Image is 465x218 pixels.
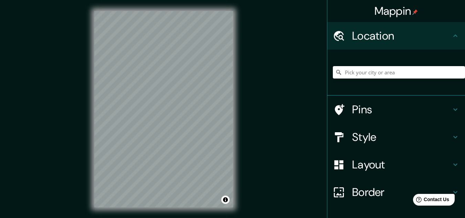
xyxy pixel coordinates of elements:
[352,130,451,144] h4: Style
[333,66,465,79] input: Pick your city or area
[327,151,465,178] div: Layout
[374,4,418,18] h4: Mappin
[404,191,457,210] iframe: Help widget launcher
[352,29,451,43] h4: Location
[327,96,465,123] div: Pins
[327,22,465,50] div: Location
[352,158,451,172] h4: Layout
[327,123,465,151] div: Style
[327,178,465,206] div: Border
[352,103,451,116] h4: Pins
[221,196,230,204] button: Toggle attribution
[412,9,418,15] img: pin-icon.png
[94,11,233,207] canvas: Map
[352,185,451,199] h4: Border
